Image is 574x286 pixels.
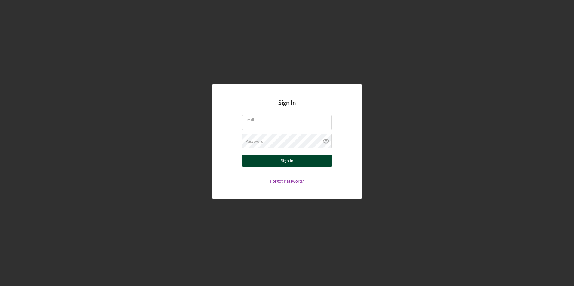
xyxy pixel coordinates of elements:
button: Sign In [242,155,332,167]
label: Email [245,115,332,122]
label: Password [245,139,264,144]
a: Forgot Password? [270,178,304,183]
h4: Sign In [278,99,296,115]
div: Sign In [281,155,293,167]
